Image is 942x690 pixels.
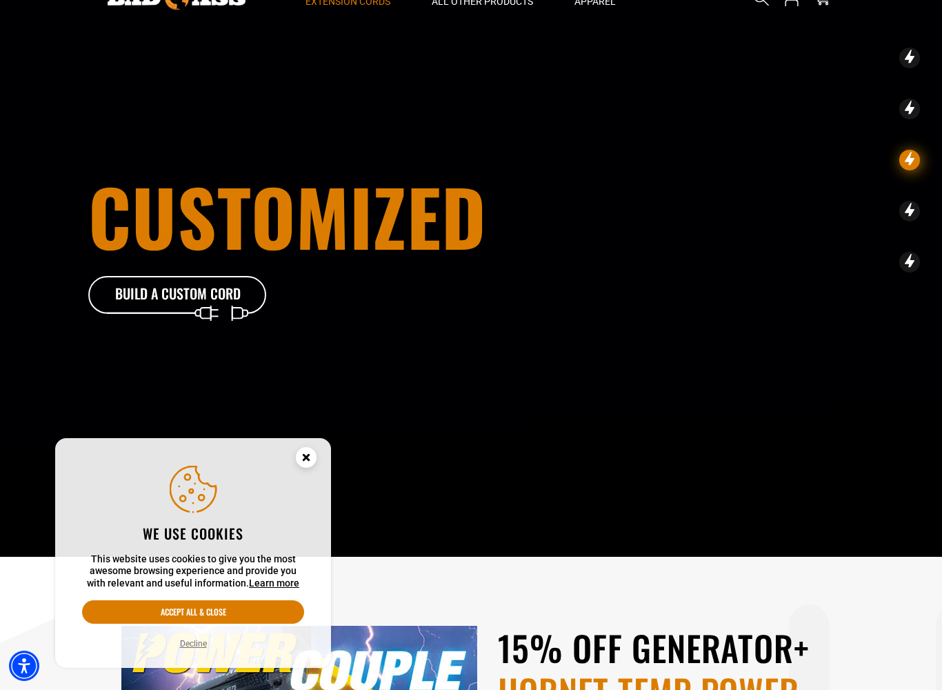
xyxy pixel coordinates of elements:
a: This website uses cookies to give you the most awesome browsing experience and provide you with r... [249,578,299,589]
h1: customized [88,178,548,254]
button: Decline [176,637,211,651]
button: Accept all & close [82,600,304,624]
aside: Cookie Consent [55,438,331,669]
button: Close this option [281,438,331,481]
h2: We use cookies [82,524,304,542]
div: Accessibility Menu [9,651,39,681]
p: This website uses cookies to give you the most awesome browsing experience and provide you with r... [82,553,304,590]
a: Build A Custom Cord [88,276,268,315]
